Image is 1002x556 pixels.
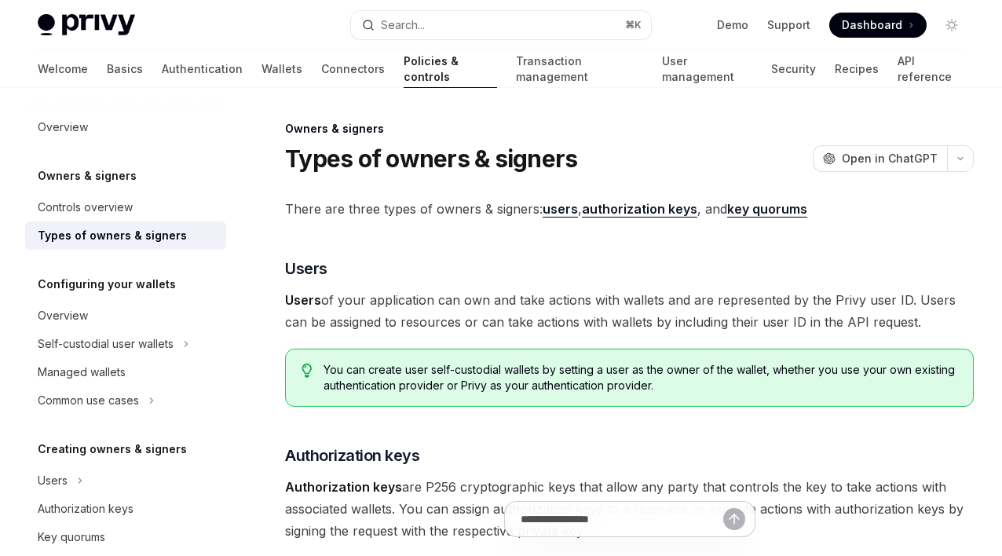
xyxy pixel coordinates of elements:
span: You can create user self-custodial wallets by setting a user as the owner of the wallet, whether ... [324,362,957,393]
div: Search... [381,16,425,35]
span: are P256 cryptographic keys that allow any party that controls the key to take actions with assoc... [285,476,974,542]
a: Managed wallets [25,358,226,386]
div: Owners & signers [285,121,974,137]
span: Authorization keys [285,444,419,466]
a: Security [771,50,816,88]
span: ⌘ K [625,19,642,31]
div: Overview [38,306,88,325]
strong: authorization keys [582,201,697,217]
a: Overview [25,113,226,141]
div: Authorization keys [38,499,133,518]
div: Self-custodial user wallets [38,335,174,353]
a: Authentication [162,50,243,88]
img: light logo [38,14,135,36]
a: Dashboard [829,13,927,38]
a: Recipes [835,50,879,88]
a: Connectors [321,50,385,88]
div: Key quorums [38,528,105,547]
a: Support [767,17,810,33]
a: Transaction management [516,50,643,88]
svg: Tip [302,364,313,378]
a: Key quorums [25,523,226,551]
div: Overview [38,118,88,137]
span: Users [285,258,327,280]
a: Wallets [261,50,302,88]
div: Types of owners & signers [38,226,187,245]
span: There are three types of owners & signers: , , and [285,198,974,220]
h5: Owners & signers [38,166,137,185]
span: Dashboard [842,17,902,33]
a: Demo [717,17,748,33]
span: of your application can own and take actions with wallets and are represented by the Privy user I... [285,289,974,333]
a: Policies & controls [404,50,497,88]
a: Controls overview [25,193,226,221]
strong: users [543,201,578,217]
a: key quorums [727,201,807,218]
a: User management [662,50,752,88]
span: Open in ChatGPT [842,151,938,166]
a: users [543,201,578,218]
div: Managed wallets [38,363,126,382]
a: Welcome [38,50,88,88]
button: Toggle dark mode [939,13,964,38]
strong: Authorization keys [285,479,402,495]
div: Controls overview [38,198,133,217]
a: authorization keys [582,201,697,218]
strong: key quorums [727,201,807,217]
div: Users [38,471,68,490]
strong: Users [285,292,321,308]
button: Send message [723,508,745,530]
div: Common use cases [38,391,139,410]
a: API reference [898,50,964,88]
button: Search...⌘K [351,11,652,39]
h1: Types of owners & signers [285,144,577,173]
a: Overview [25,302,226,330]
h5: Configuring your wallets [38,275,176,294]
a: Types of owners & signers [25,221,226,250]
button: Open in ChatGPT [813,145,947,172]
a: Authorization keys [25,495,226,523]
a: Basics [107,50,143,88]
h5: Creating owners & signers [38,440,187,459]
